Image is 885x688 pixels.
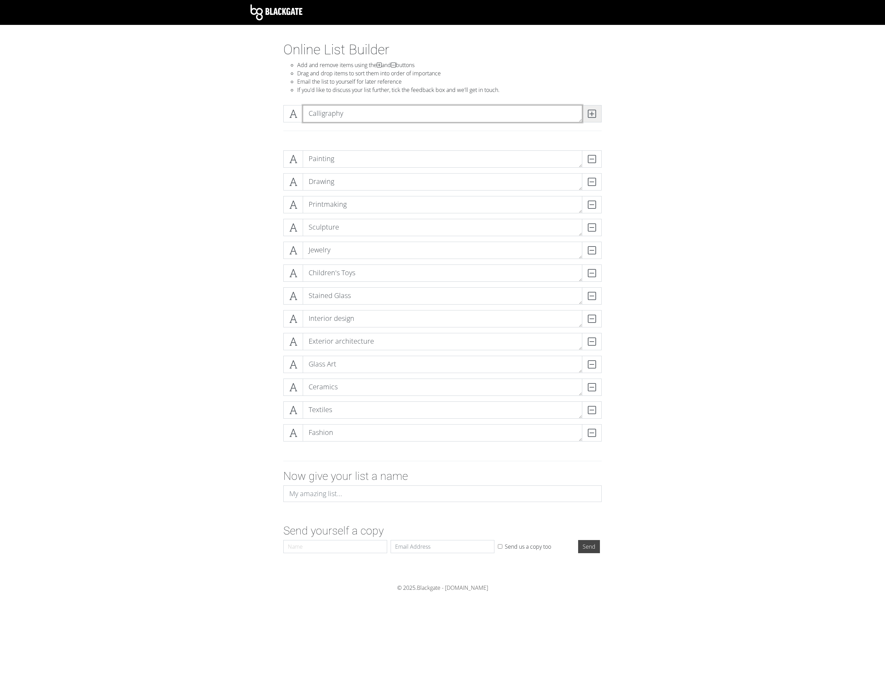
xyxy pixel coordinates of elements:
[283,41,602,58] h1: Online List Builder
[250,584,635,592] div: © 2025.
[283,469,602,483] h2: Now give your list a name
[417,584,488,592] a: Blackgate - [DOMAIN_NAME]
[297,61,602,69] li: Add and remove items using the and buttons
[283,540,387,553] input: Name
[505,542,551,551] label: Send us a copy too
[297,69,602,77] li: Drag and drop items to sort them into order of importance
[297,86,602,94] li: If you'd like to discuss your list further, tick the feedback box and we'll get in touch.
[283,485,602,502] input: My amazing list...
[297,77,602,86] li: Email the list to yourself for later reference
[283,524,602,537] h2: Send yourself a copy
[578,540,600,553] input: Send
[391,540,494,553] input: Email Address
[250,4,302,20] img: Blackgate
